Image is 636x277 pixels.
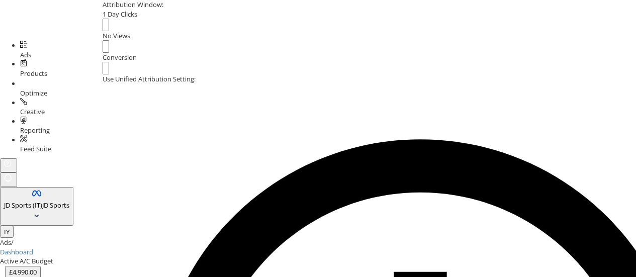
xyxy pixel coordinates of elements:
[4,227,10,236] span: IY
[103,10,137,19] span: 1 Day Clicks
[103,53,137,62] span: Conversion
[20,107,45,116] span: Creative
[20,50,31,59] span: Ads
[4,201,42,210] span: JD Sports (IT)
[11,238,14,247] span: /
[42,201,69,210] span: JD Sports
[20,69,47,78] span: Products
[20,126,50,135] span: Reporting
[103,74,196,84] label: Use Unified Attribution Setting:
[20,88,47,98] span: Optimize
[9,267,37,277] div: £4,990.00
[103,31,130,40] span: No Views
[20,144,51,153] span: Feed Suite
